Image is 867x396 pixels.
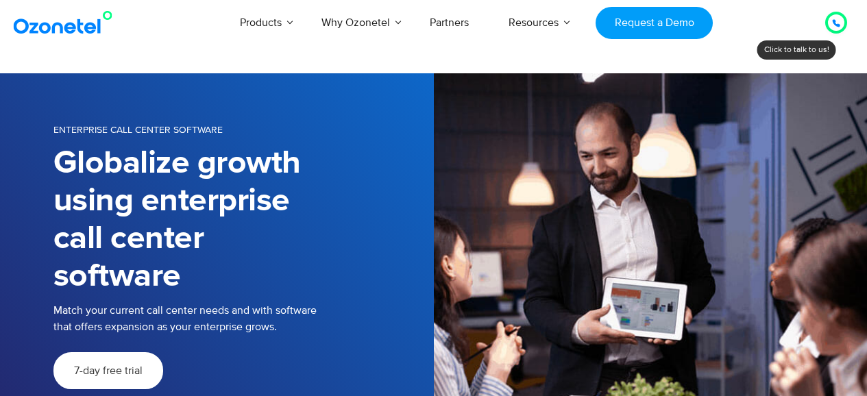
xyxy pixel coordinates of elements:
[53,124,223,136] span: Enterprise CALL CENTER SOFTWARE
[53,302,328,335] p: Match your current call center needs and with software that offers expansion as your enterprise g...
[53,352,163,389] a: 7-day free trial
[53,145,320,295] h1: Globalize growth using enterprise call center software
[596,7,713,39] a: Request a Demo
[74,365,143,376] span: 7-day free trial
